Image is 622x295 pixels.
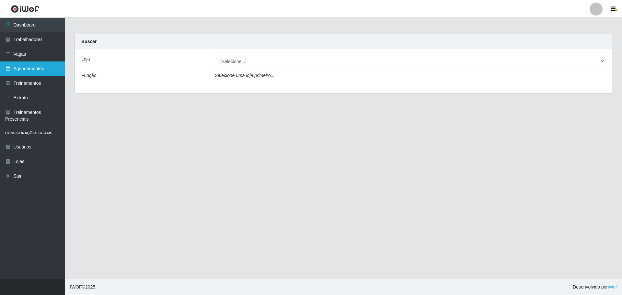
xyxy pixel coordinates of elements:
span: Desenvolvido por [573,284,617,290]
img: CoreUI Logo [11,5,40,13]
label: Loja [81,56,90,62]
i: Selecione uma loja primeiro... [215,73,274,78]
span: © 2025 . [70,284,97,290]
span: IWOF [70,284,82,290]
strong: Buscar [81,39,97,44]
label: Função [81,72,97,79]
a: iWof [608,284,617,290]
